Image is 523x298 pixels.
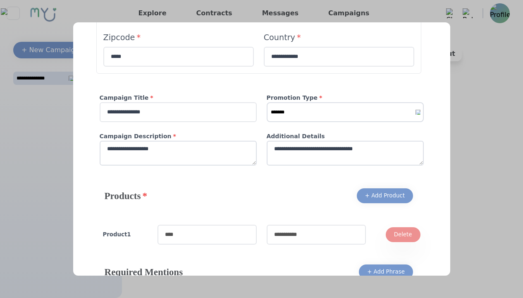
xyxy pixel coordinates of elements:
[359,264,413,279] button: + Add Phrase
[105,189,147,202] h4: Products
[267,94,424,102] h4: Promotion Type
[100,94,257,102] h4: Campaign Title
[386,227,420,242] button: Delete
[100,132,257,141] h4: Campaign Description
[103,32,254,43] h4: Zipcode
[267,132,424,141] h4: Additional Details
[367,268,405,276] div: + Add Phrase
[365,192,405,200] div: + Add Product
[264,32,414,43] h4: Country
[103,231,148,239] h4: Product 1
[394,231,412,239] div: Delete
[357,188,413,203] button: + Add Product
[105,265,183,279] h4: Required Mentions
